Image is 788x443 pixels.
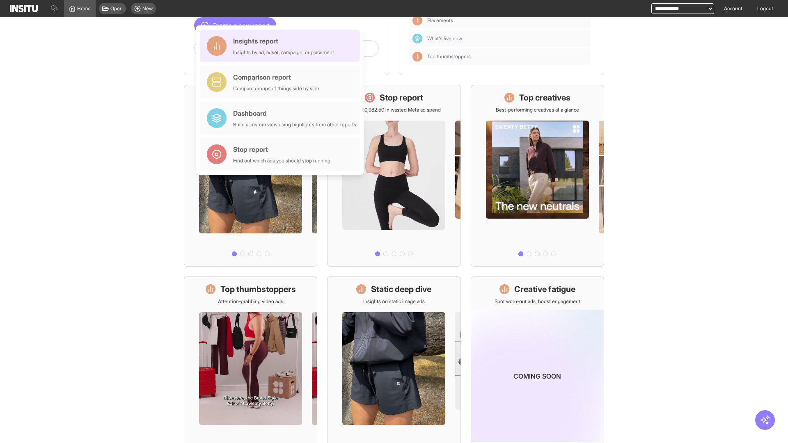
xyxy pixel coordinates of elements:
[233,158,330,164] div: Find out which ads you should stop running
[184,85,317,267] a: What's live nowSee all active ads instantly
[363,298,425,305] p: Insights on static image ads
[347,107,441,113] p: Save £20,982.50 in wasted Meta ad spend
[371,283,431,295] h1: Static deep dive
[471,85,604,267] a: Top creativesBest-performing creatives at a glance
[233,49,334,56] div: Insights by ad, adset, campaign, or placement
[427,53,587,60] span: Top thumbstoppers
[233,144,330,154] div: Stop report
[220,283,296,295] h1: Top thumbstoppers
[519,92,570,103] h1: Top creatives
[427,35,587,42] span: What's live now
[412,16,422,25] div: Insights
[77,5,91,12] span: Home
[142,5,153,12] span: New
[427,17,587,24] span: Placements
[233,36,334,46] div: Insights report
[412,52,422,62] div: Insights
[212,21,270,30] span: Create a new report
[10,5,38,12] img: Logo
[496,107,579,113] p: Best-performing creatives at a glance
[233,108,356,118] div: Dashboard
[233,121,356,128] div: Build a custom view using highlights from other reports
[427,53,471,60] span: Top thumbstoppers
[110,5,123,12] span: Open
[233,85,319,92] div: Compare groups of things side by side
[412,34,422,43] div: Dashboard
[233,72,319,82] div: Comparison report
[427,35,462,42] span: What's live now
[380,92,423,103] h1: Stop report
[194,17,276,34] button: Create a new report
[327,85,460,267] a: Stop reportSave £20,982.50 in wasted Meta ad spend
[218,298,283,305] p: Attention-grabbing video ads
[427,17,453,24] span: Placements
